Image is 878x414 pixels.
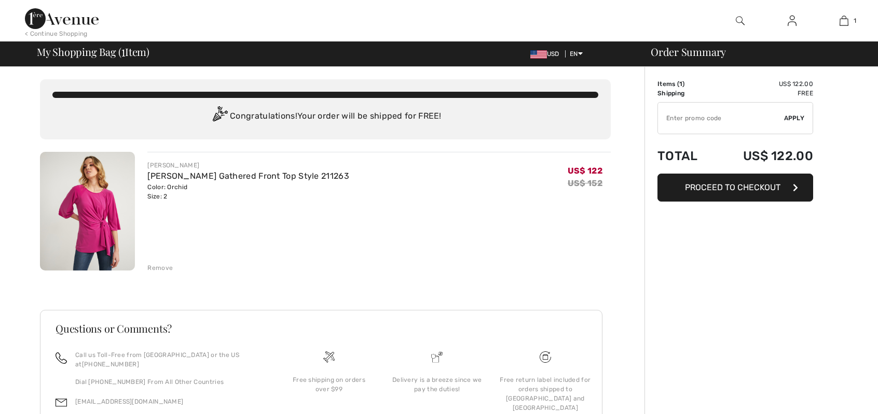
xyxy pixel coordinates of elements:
img: Joseph Ribkoff Gathered Front Top Style 211263 [40,152,135,270]
p: Call us Toll-Free from [GEOGRAPHIC_DATA] or the US at [75,350,263,369]
a: [EMAIL_ADDRESS][DOMAIN_NAME] [75,398,183,405]
span: EN [570,50,583,58]
img: Free shipping on orders over $99 [323,351,335,363]
input: Promo code [658,103,784,134]
td: Total [657,138,714,174]
h3: Questions or Comments? [56,323,587,334]
div: Free return label included for orders shipped to [GEOGRAPHIC_DATA] and [GEOGRAPHIC_DATA] [500,375,591,412]
button: Proceed to Checkout [657,174,813,202]
img: email [56,397,67,408]
td: Free [714,89,813,98]
div: Remove [147,263,173,273]
div: Order Summary [638,47,872,57]
td: US$ 122.00 [714,79,813,89]
td: Shipping [657,89,714,98]
span: 1 [121,44,125,58]
img: US Dollar [530,50,547,59]
div: Color: Orchid Size: 2 [147,182,349,201]
span: Apply [784,113,805,123]
td: US$ 122.00 [714,138,813,174]
img: My Info [788,15,797,27]
a: Sign In [779,15,805,27]
img: call [56,352,67,364]
div: [PERSON_NAME] [147,161,349,170]
div: < Continue Shopping [25,29,88,38]
img: Free shipping on orders over $99 [540,351,551,363]
img: 1ère Avenue [25,8,99,29]
td: Items ( ) [657,79,714,89]
span: 1 [854,16,856,25]
img: search the website [736,15,745,27]
img: Delivery is a breeze since we pay the duties! [431,351,443,363]
a: [PERSON_NAME] Gathered Front Top Style 211263 [147,171,349,181]
span: US$ 122 [568,166,602,176]
a: 1 [818,15,869,27]
img: My Bag [840,15,848,27]
span: USD [530,50,564,58]
span: Proceed to Checkout [685,182,780,192]
div: Congratulations! Your order will be shipped for FREE! [52,106,598,127]
a: [PHONE_NUMBER] [82,361,139,368]
s: US$ 152 [568,178,602,188]
p: Dial [PHONE_NUMBER] From All Other Countries [75,377,263,387]
span: My Shopping Bag ( Item) [37,47,149,57]
img: Congratulation2.svg [209,106,230,127]
div: Free shipping on orders over $99 [283,375,375,394]
span: 1 [679,80,682,88]
div: Delivery is a breeze since we pay the duties! [391,375,483,394]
